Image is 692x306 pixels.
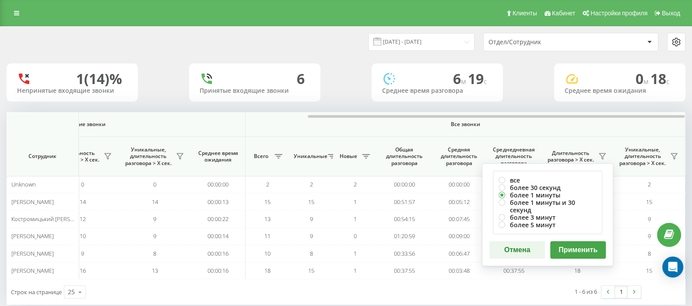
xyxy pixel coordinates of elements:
td: 00:54:15 [377,211,432,228]
span: Уникальные [294,153,325,160]
td: 00:37:55 [377,262,432,279]
span: 12 [80,215,86,223]
td: 00:06:47 [432,245,486,262]
span: Средняя длительность разговора [438,146,480,167]
span: 15 [646,267,652,274]
span: 9 [648,232,651,240]
div: 6 [297,70,305,87]
span: 8 [310,250,313,257]
span: 18 [650,69,670,88]
span: 19 [468,69,487,88]
td: 00:00:14 [191,228,246,245]
span: 8 [648,250,651,257]
span: 18 [264,267,270,274]
span: [PERSON_NAME] [11,232,54,240]
span: 6 [453,69,468,88]
span: Уникальные, длительность разговора > Х сек. [123,146,173,167]
span: c [666,77,670,86]
span: Сотрудник [14,153,71,160]
td: 00:05:12 [432,193,486,210]
span: 14 [152,198,158,206]
span: 13 [152,267,158,274]
span: Общая длительность разговора [383,146,425,167]
div: Отдел/Сотрудник [488,39,593,46]
span: 2 [648,180,651,188]
div: Open Intercom Messenger [662,257,683,278]
span: 15 [308,267,314,274]
div: Непринятые входящие звонки [17,87,127,95]
span: 8 [153,250,156,257]
button: Отмена [489,241,545,259]
div: 1 (14)% [76,70,122,87]
span: 0 [636,69,650,88]
td: 00:07:45 [432,211,486,228]
div: 1 - 6 из 6 [575,287,597,296]
span: 15 [646,198,652,206]
span: 10 [264,250,270,257]
span: 2 [266,180,269,188]
td: 01:20:59 [377,228,432,245]
span: 10 [80,232,86,240]
td: 00:00:22 [191,211,246,228]
span: 2 [310,180,313,188]
span: Все звонки [271,121,659,128]
td: 00:00:00 [432,176,486,193]
span: Unknown [11,180,36,188]
span: [PERSON_NAME] [11,198,54,206]
span: 14 [80,198,86,206]
div: 25 [68,288,75,296]
span: 0 [81,180,84,188]
span: 13 [264,215,270,223]
span: 1 [354,198,357,206]
span: Новые [337,153,359,160]
label: более 30 секунд [499,184,597,191]
span: 16 [80,267,86,274]
td: 00:51:57 [377,193,432,210]
div: Среднее время ожидания [565,87,675,95]
span: м [461,77,468,86]
span: [PERSON_NAME] [11,267,54,274]
span: Уникальные, длительность разговора > Х сек. [618,146,667,167]
td: 00:00:00 [191,176,246,193]
span: Клиенты [513,10,537,17]
td: 00:33:56 [377,245,432,262]
span: Кабинет [552,10,575,17]
span: 1 [354,250,357,257]
span: 9 [648,215,651,223]
label: все [499,176,597,184]
label: более 5 минут [499,221,597,229]
a: 1 [615,286,628,298]
td: 00:37:55 [486,262,541,279]
span: Среднедневная длительность разговора [493,146,534,167]
span: Костромицький [PERSON_NAME] [11,215,98,223]
div: Принятые входящие звонки [200,87,310,95]
td: 00:00:00 [377,176,432,193]
span: 9 [153,215,156,223]
td: 00:00:16 [191,262,246,279]
span: 0 [354,232,357,240]
label: более 1 минуты [499,191,597,199]
span: 0 [153,180,156,188]
span: Выход [662,10,680,17]
span: 1 [354,267,357,274]
label: более 1 минуты и 30 секунд [499,199,597,214]
td: 00:00:13 [191,193,246,210]
span: Длительность разговора > Х сек. [545,150,596,163]
label: более 3 минут [499,214,597,221]
td: 00:09:00 [432,228,486,245]
span: c [484,77,487,86]
span: 15 [308,198,314,206]
span: 18 [574,267,580,274]
span: 1 [354,215,357,223]
span: 9 [153,232,156,240]
td: 00:00:16 [191,245,246,262]
span: 9 [310,215,313,223]
span: 11 [264,232,270,240]
div: Среднее время разговора [382,87,492,95]
span: 9 [81,250,84,257]
span: 9 [310,232,313,240]
td: 00:03:48 [432,262,486,279]
span: [PERSON_NAME] [11,250,54,257]
span: Настройки профиля [590,10,647,17]
span: Всего [250,153,272,160]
